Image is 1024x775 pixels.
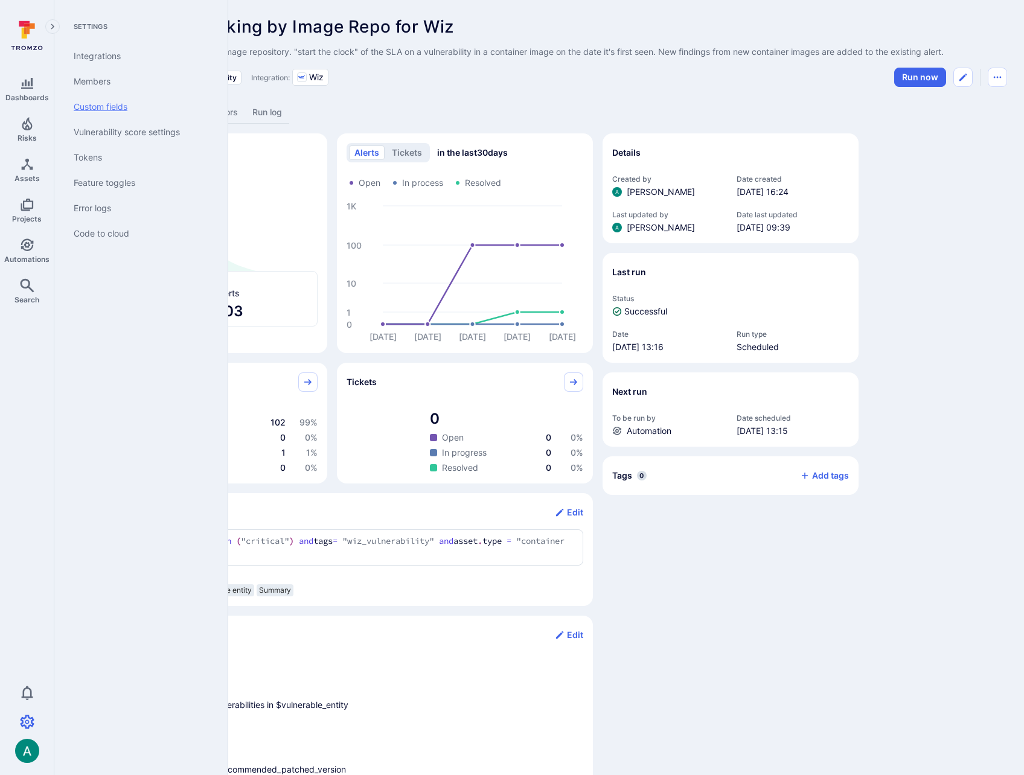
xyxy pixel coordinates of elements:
text: [DATE] [549,331,576,342]
span: Date scheduled [737,413,849,423]
span: Status [612,294,849,303]
a: Code to cloud [64,221,213,246]
a: Integrations [64,43,213,69]
div: Automation tabs [71,101,1007,124]
section: Next run widget [603,372,859,447]
h2: Tags [612,470,632,482]
span: In progress [442,447,487,459]
button: Add tags [790,466,849,485]
span: Scheduled [737,341,849,353]
span: 0 % [571,432,583,442]
h2: Last run [612,266,646,278]
span: Integration: [251,73,290,82]
span: [PERSON_NAME] [627,222,695,234]
span: [DATE] 13:15 [737,425,849,437]
div: Collapse tags [603,456,859,495]
a: Custom fields [64,94,213,120]
span: 103 [217,302,312,321]
a: Feature toggles [64,170,213,196]
div: Arjan Dehar [612,187,622,197]
text: [DATE] [504,331,531,342]
text: 1 [347,307,351,317]
span: Title [81,687,583,697]
span: 0 [280,462,286,473]
text: [DATE] [370,331,397,342]
img: ACg8ocLSa5mPYBaXNx3eFu_EmspyJX0laNWN7cXOFirfQ7srZveEpg=s96-c [15,739,39,763]
textarea: Add condition [86,535,578,560]
span: In process [402,177,443,189]
span: 0 [546,462,551,473]
span: Project [81,652,583,661]
div: Arjan Dehar [612,223,622,232]
text: 0 [347,319,352,330]
div: Tickets pie widget [337,363,593,483]
a: Run log [245,101,289,124]
span: 99 % [299,417,318,427]
span: Open [442,432,464,444]
button: Run automation [894,68,946,87]
span: Dashboards [5,93,49,102]
section: Condition widget [71,493,593,606]
a: Tokens [64,145,213,170]
span: To be run by [612,413,725,423]
span: 0 % [571,462,583,473]
span: 0 % [305,432,318,442]
span: Summary [259,585,291,595]
text: [DATE] [459,331,486,342]
span: [PERSON_NAME] [627,186,695,198]
span: Last updated by [612,210,725,219]
span: Edit description [71,46,1007,58]
i: Expand navigation menu [48,22,57,32]
span: total [430,409,583,429]
button: alerts [349,145,385,160]
text: 10 [347,278,356,289]
span: Date [612,330,725,339]
text: 1K [347,201,356,211]
span: Date created [737,174,849,183]
span: Run type [737,330,849,339]
span: Created by [612,174,725,183]
span: alert title [81,699,583,711]
a: Members [64,69,213,94]
span: Successful [624,305,667,317]
span: [DATE] 13:16 [612,341,725,353]
span: [DATE] 16:24 [737,186,849,198]
p: Upgrade . [81,735,583,747]
button: tickets [386,145,427,160]
span: 1 [281,447,286,458]
span: 0 % [305,462,318,473]
span: Wiz [309,71,324,83]
span: Resolved [465,177,501,189]
span: 0 % [571,447,583,458]
span: Assets [14,174,40,183]
div: Arjan Dehar [15,739,39,763]
img: ACg8ocLSa5mPYBaXNx3eFu_EmspyJX0laNWN7cXOFirfQ7srZveEpg=s96-c [612,187,622,197]
span: Resolved [442,462,478,474]
span: Alerts for SLA tracking by Image Repo for Wiz [71,16,454,37]
span: Automation [627,425,671,437]
span: Search [14,295,39,304]
h2: Details [612,147,641,159]
span: 0 [546,432,551,442]
a: Vulnerability score settings [64,120,213,145]
span: Settings [64,22,213,31]
span: Date last updated [737,210,849,219]
text: 100 [347,240,362,250]
span: total [164,394,318,413]
span: Open [359,177,380,189]
span: 0 [546,447,551,458]
span: 1 % [306,447,318,458]
span: Projects [12,214,42,223]
button: Edit automation [953,68,973,87]
span: Description [81,723,583,732]
button: Expand navigation menu [45,19,60,34]
span: in the last 30 days [437,147,508,159]
span: Automations [4,255,50,264]
section: Last run widget [603,253,859,363]
span: Group vulnerabilities [81,573,583,582]
span: Tickets [347,376,377,388]
button: Automation menu [988,68,1007,87]
img: ACg8ocLSa5mPYBaXNx3eFu_EmspyJX0laNWN7cXOFirfQ7srZveEpg=s96-c [612,223,622,232]
section: Details widget [603,133,859,243]
span: alert project [81,663,583,675]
